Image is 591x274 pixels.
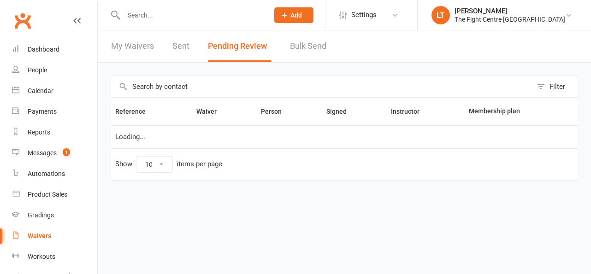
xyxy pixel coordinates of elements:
button: Reference [115,106,156,117]
span: Signed [326,108,357,115]
a: Payments [12,101,97,122]
a: My Waivers [111,30,154,62]
a: Automations [12,163,97,184]
button: Person [261,106,292,117]
div: Product Sales [28,191,67,198]
button: Pending Review [208,30,272,62]
span: Waiver [196,108,227,115]
span: Settings [351,5,377,25]
a: Sent [172,30,189,62]
span: Person [261,108,292,115]
a: Gradings [12,205,97,226]
div: Gradings [28,211,54,219]
div: Calendar [28,87,53,94]
span: 1 [63,148,70,156]
a: Bulk Send [290,30,326,62]
div: Dashboard [28,46,59,53]
div: Show [115,156,222,173]
div: Messages [28,149,57,157]
a: People [12,60,97,81]
div: The Fight Centre [GEOGRAPHIC_DATA] [455,15,565,23]
a: Reports [12,122,97,143]
div: Waivers [28,232,51,239]
div: Workouts [28,253,55,260]
a: Workouts [12,246,97,267]
div: items per page [177,160,222,168]
a: Product Sales [12,184,97,205]
span: Instructor [391,108,430,115]
div: [PERSON_NAME] [455,7,565,15]
th: Membership plan [465,98,564,125]
input: Search by contact [111,76,532,97]
div: LT [431,6,450,24]
a: Clubworx [11,9,34,32]
a: Calendar [12,81,97,101]
a: Messages 1 [12,143,97,163]
div: People [28,66,47,74]
span: Reference [115,108,156,115]
span: Add [290,12,302,19]
input: Search... [121,9,262,22]
div: Automations [28,170,65,177]
div: Filter [550,81,565,92]
button: Instructor [391,106,430,117]
div: Payments [28,108,57,115]
button: Add [274,7,313,23]
button: Filter [532,76,578,97]
button: Waiver [196,106,227,117]
a: Dashboard [12,39,97,60]
td: Loading... [111,125,578,148]
button: Signed [326,106,357,117]
a: Waivers [12,226,97,246]
div: Reports [28,128,50,136]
